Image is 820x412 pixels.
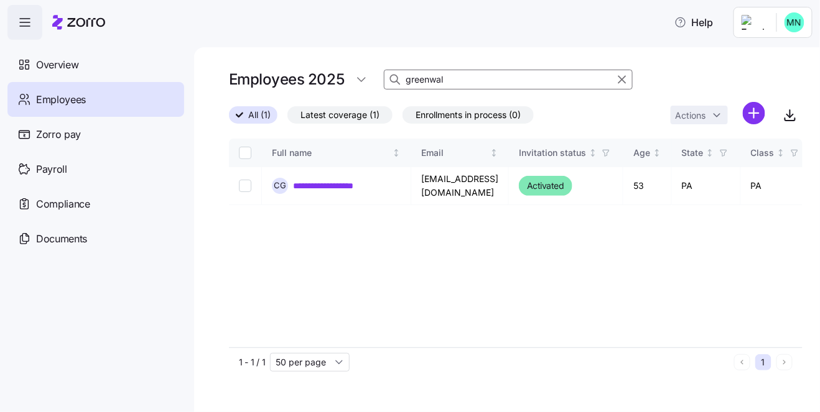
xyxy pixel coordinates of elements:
[36,196,90,212] span: Compliance
[743,102,765,124] svg: add icon
[248,107,271,123] span: All (1)
[272,146,390,160] div: Full name
[633,146,650,160] div: Age
[7,152,184,186] a: Payroll
[623,139,672,167] th: AgeNot sorted
[776,149,785,157] div: Not sorted
[676,111,706,120] span: Actions
[274,181,286,190] span: C G
[741,167,812,205] td: PA
[589,149,597,157] div: Not sorted
[751,146,775,160] div: Class
[490,149,498,157] div: Not sorted
[239,180,251,192] input: Select record 1
[674,15,714,30] span: Help
[229,70,344,89] h1: Employees 2025
[741,139,812,167] th: ClassNot sorted
[509,139,623,167] th: Invitation statusNot sorted
[519,146,586,160] div: Invitation status
[7,186,184,221] a: Compliance
[706,149,714,157] div: Not sorted
[664,10,724,35] button: Help
[36,231,87,247] span: Documents
[416,107,521,123] span: Enrollments in process (0)
[734,354,750,370] button: Previous page
[239,147,251,159] input: Select all records
[384,70,633,89] input: Search Employees
[421,146,488,160] div: Email
[36,162,67,177] span: Payroll
[411,139,509,167] th: EmailNot sorted
[776,354,793,370] button: Next page
[239,356,265,369] span: 1 - 1 / 1
[527,178,564,193] span: Activated
[392,149,401,157] div: Not sorted
[301,107,380,123] span: Latest coverage (1)
[7,82,184,117] a: Employees
[623,167,672,205] td: 53
[672,139,741,167] th: StateNot sorted
[262,139,411,167] th: Full nameNot sorted
[785,12,804,32] img: b0ee0d05d7ad5b312d7e0d752ccfd4ca
[742,15,766,30] img: Employer logo
[411,167,509,205] td: [EMAIL_ADDRESS][DOMAIN_NAME]
[7,117,184,152] a: Zorro pay
[7,221,184,256] a: Documents
[672,167,741,205] td: PA
[7,47,184,82] a: Overview
[671,106,728,124] button: Actions
[653,149,661,157] div: Not sorted
[36,127,81,142] span: Zorro pay
[36,57,78,73] span: Overview
[36,92,86,108] span: Employees
[682,146,704,160] div: State
[755,354,771,370] button: 1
